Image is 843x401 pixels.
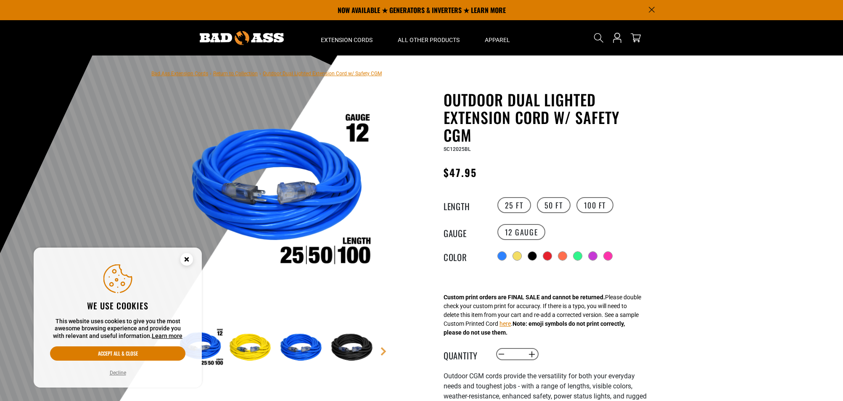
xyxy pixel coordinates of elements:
strong: Note: emoji symbols do not print correctly, please do not use them. [444,320,625,336]
legend: Length [444,200,486,211]
summary: Apparel [472,20,523,55]
strong: Custom print orders are FINAL SALE and cannot be returned. [444,294,605,301]
span: SC12025BL [444,146,470,152]
nav: breadcrumbs [151,68,382,78]
span: Extension Cords [321,36,373,44]
label: 25 FT [497,197,531,213]
h1: Outdoor Dual Lighted Extension Cord w/ Safety CGM [444,91,650,144]
label: Quantity [444,349,486,360]
label: 100 FT [576,197,614,213]
a: Return to Collection [213,71,258,77]
a: Next [379,347,388,356]
h2: We use cookies [50,300,185,311]
span: All Other Products [398,36,460,44]
legend: Color [444,251,486,261]
button: Decline [107,369,129,377]
button: Accept all & close [50,346,185,361]
img: Yellow [227,324,276,372]
button: here [499,319,511,328]
span: Apparel [485,36,510,44]
img: Bad Ass Extension Cords [200,31,284,45]
div: Please double check your custom print for accuracy. If there is a typo, you will need to delete t... [444,293,641,337]
summary: Extension Cords [308,20,385,55]
span: $47.95 [444,165,477,180]
a: Bad Ass Extension Cords [151,71,208,77]
label: 12 Gauge [497,224,546,240]
span: › [259,71,261,77]
aside: Cookie Consent [34,248,202,388]
p: This website uses cookies to give you the most awesome browsing experience and provide you with r... [50,318,185,340]
label: 50 FT [537,197,571,213]
a: Learn more [152,332,182,339]
summary: All Other Products [385,20,472,55]
legend: Gauge [444,227,486,237]
span: › [210,71,211,77]
span: Outdoor Dual Lighted Extension Cord w/ Safety CGM [263,71,382,77]
img: Blue [278,324,327,372]
img: Black [329,324,378,372]
summary: Search [592,31,605,45]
